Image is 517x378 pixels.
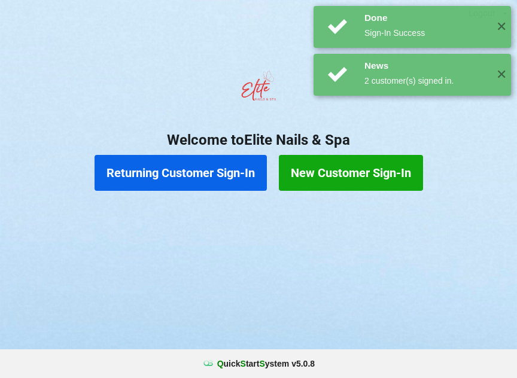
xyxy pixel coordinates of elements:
[259,359,264,368] span: S
[241,359,246,368] span: S
[364,75,487,87] div: 2 customer(s) signed in.
[364,60,487,72] div: News
[364,12,487,24] div: Done
[217,359,224,368] span: Q
[235,65,282,113] img: EliteNailsSpa-Logo1.png
[364,27,487,39] div: Sign-In Success
[279,155,423,191] button: New Customer Sign-In
[217,358,315,370] b: uick tart ystem v 5.0.8
[95,155,267,191] button: Returning Customer Sign-In
[202,358,214,370] img: favicon.ico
